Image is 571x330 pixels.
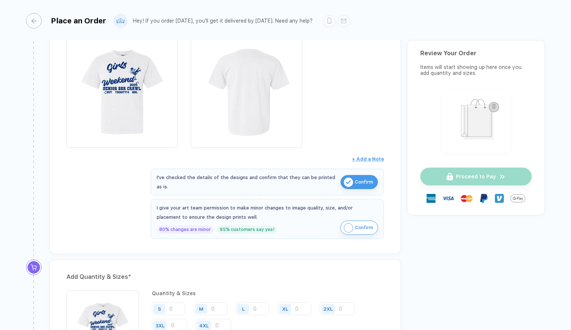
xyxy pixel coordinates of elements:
img: icon [344,223,353,232]
div: 80% changes are minor [157,225,213,234]
span: Confirm [355,176,373,188]
img: GPay [510,191,525,206]
div: Quantity & Sizes [152,290,384,296]
img: 1760038128901lairl_nt_front.png [70,36,174,140]
img: Venmo [495,194,504,203]
div: Place an Order [51,16,106,25]
button: iconConfirm [340,221,378,235]
div: 2XL [323,306,333,311]
div: Hey! If you order [DATE], you'll get it delivered by [DATE]. Need any help? [133,18,313,24]
span: Confirm [355,222,373,234]
div: Review Your Order [420,50,532,57]
div: L [242,306,245,311]
div: I give your art team permission to make minor changes to image quality, size, and/or placement to... [157,203,378,222]
div: M [199,306,203,311]
button: + Add a Note [352,153,384,165]
div: S [158,306,161,311]
img: shopping_bag.png [446,94,507,148]
div: Add Quantity & Sizes [66,271,384,283]
img: visa [442,192,454,204]
div: XL [282,306,288,311]
img: user profile [114,14,127,27]
div: 3XL [156,323,164,328]
img: master-card [461,192,473,204]
div: 4XL [199,323,209,328]
span: + Add a Note [352,156,384,162]
div: Items will start showing up here once you add quantity and sizes. [420,64,532,76]
img: 1760038128901ugzai_nt_back.png [195,36,298,140]
button: iconConfirm [340,175,378,189]
img: express [427,194,435,203]
img: icon [344,178,353,187]
div: I've checked the details of the designs and confirm that they can be printed as is. [157,173,337,191]
img: Paypal [479,194,488,203]
div: 95% customers say yes! [217,225,277,234]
